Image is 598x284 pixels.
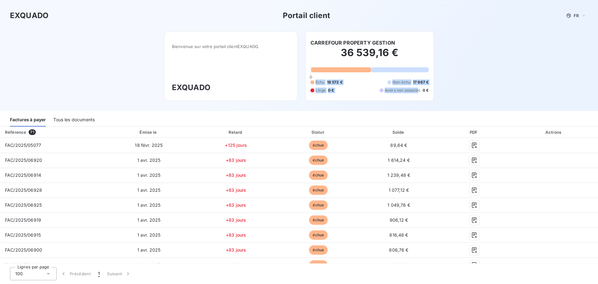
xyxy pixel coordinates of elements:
[390,142,407,148] span: 89,64 €
[311,46,429,65] h2: 36 539,16 €
[309,171,328,180] span: échue
[389,232,408,238] span: 816,48 €
[5,157,42,163] span: FAC/2025/06920
[105,129,193,135] div: Émise le
[53,113,95,127] div: Tous les documents
[57,267,94,280] button: Précédent
[283,10,330,21] h3: Portail client
[511,129,597,135] div: Actions
[98,271,100,277] span: 1
[5,262,42,267] span: FAC/2025/06899
[316,88,325,93] span: Litige
[103,267,135,280] button: Suivant
[226,202,246,208] span: +83 jours
[574,13,579,18] span: FR
[5,232,41,238] span: FAC/2025/06915
[309,260,328,270] span: échue
[172,44,290,49] span: Bienvenue sur votre portail client EXQUADO .
[5,202,42,208] span: FAC/2025/06925
[310,75,312,79] span: 0
[387,202,410,208] span: 1 049,76 €
[327,79,343,85] span: 18 572 €
[5,130,26,135] div: Référence
[5,187,42,193] span: FAC/2025/06928
[226,172,246,178] span: +83 jours
[226,217,246,223] span: +83 jours
[137,232,161,238] span: 1 avr. 2025
[388,157,410,163] span: 1 614,24 €
[226,262,246,267] span: +83 jours
[10,113,46,127] div: Factures à payer
[309,156,328,165] span: échue
[10,10,49,21] h3: EXQUADO
[390,217,408,223] span: 906,12 €
[309,141,328,150] span: échue
[311,39,395,46] h6: CARREFOUR PROPERTY GESTION
[423,88,429,93] span: 0 €
[226,232,246,238] span: +83 jours
[137,157,161,163] span: 1 avr. 2025
[5,247,42,253] span: FAC/2025/06900
[328,88,334,93] span: 0 €
[137,202,161,208] span: 1 avr. 2025
[225,142,247,148] span: +125 jours
[360,129,437,135] div: Solde
[172,82,290,93] h3: EXQUADO
[389,187,409,193] span: 1 077,12 €
[15,271,23,277] span: 100
[5,172,41,178] span: FAC/2025/06914
[137,247,161,253] span: 1 avr. 2025
[226,157,246,163] span: +83 jours
[279,129,358,135] div: Statut
[309,215,328,225] span: échue
[387,172,411,178] span: 1 239,48 €
[226,187,246,193] span: +83 jours
[5,217,41,223] span: FAC/2025/06919
[309,245,328,255] span: échue
[135,142,163,148] span: 18 févr. 2025
[309,230,328,240] span: échue
[385,88,420,93] span: Avoirs non associés
[94,267,103,280] button: 1
[137,187,161,193] span: 1 avr. 2025
[309,200,328,210] span: échue
[440,129,509,135] div: PDF
[137,217,161,223] span: 1 avr. 2025
[316,79,325,85] span: Échu
[413,79,429,85] span: 17 967 €
[5,142,41,148] span: FAC/2025/05077
[389,262,409,267] span: 699,84 €
[389,247,408,253] span: 806,76 €
[29,129,36,135] span: 71
[137,262,161,267] span: 1 avr. 2025
[309,185,328,195] span: échue
[226,247,246,253] span: +83 jours
[196,129,277,135] div: Retard
[137,172,161,178] span: 1 avr. 2025
[392,79,411,85] span: Non-échu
